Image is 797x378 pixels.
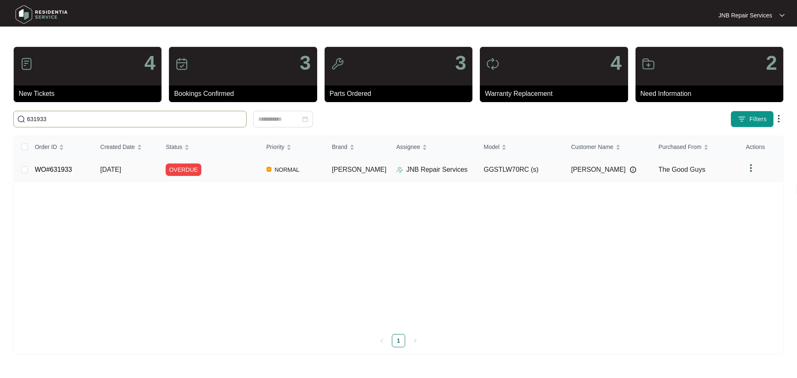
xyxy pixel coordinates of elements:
img: dropdown arrow [780,13,785,17]
p: Need Information [641,89,783,99]
span: Customer Name [571,142,614,151]
p: 3 [455,53,466,73]
img: Info icon [630,166,636,173]
span: Assignee [396,142,421,151]
p: Warranty Replacement [485,89,628,99]
button: filter iconFilters [731,111,774,127]
span: Model [484,142,499,151]
th: Priority [260,136,325,158]
p: JNB Repair Services [719,11,772,20]
th: Actions [739,136,783,158]
img: icon [486,57,499,71]
th: Assignee [390,136,477,158]
span: Created Date [100,142,135,151]
img: filter icon [738,115,746,123]
span: Order ID [35,142,57,151]
th: Purchased From [652,136,739,158]
p: Bookings Confirmed [174,89,317,99]
img: residentia service logo [12,2,71,27]
th: Order ID [28,136,94,158]
span: Filters [749,115,767,124]
img: search-icon [17,115,25,123]
img: icon [642,57,655,71]
p: 2 [766,53,777,73]
th: Created Date [94,136,159,158]
span: The Good Guys [658,166,705,173]
p: 3 [300,53,311,73]
img: Assigner Icon [396,166,403,173]
span: left [379,338,384,343]
span: Purchased From [658,142,701,151]
a: 1 [392,334,405,347]
span: [PERSON_NAME] [332,166,386,173]
p: JNB Repair Services [406,165,468,175]
p: New Tickets [19,89,161,99]
a: WO#631933 [35,166,72,173]
th: Brand [325,136,389,158]
th: Status [159,136,259,158]
span: right [413,338,418,343]
span: [DATE] [100,166,121,173]
li: Next Page [408,334,422,347]
img: icon [331,57,344,71]
img: dropdown arrow [774,114,784,124]
span: Priority [266,142,285,151]
img: icon [175,57,188,71]
th: Customer Name [565,136,652,158]
button: left [375,334,389,347]
span: Brand [332,142,347,151]
p: 4 [611,53,622,73]
span: Status [166,142,182,151]
p: 4 [144,53,156,73]
li: 1 [392,334,405,347]
th: Model [477,136,565,158]
img: dropdown arrow [746,163,756,173]
span: [PERSON_NAME] [571,165,626,175]
span: OVERDUE [166,163,201,176]
span: NORMAL [271,165,303,175]
td: GGSTLW70RC (s) [477,158,565,181]
img: Vercel Logo [266,167,271,172]
input: Search by Order Id, Assignee Name, Customer Name, Brand and Model [27,115,243,124]
li: Previous Page [375,334,389,347]
button: right [408,334,422,347]
img: icon [20,57,33,71]
p: Parts Ordered [330,89,472,99]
